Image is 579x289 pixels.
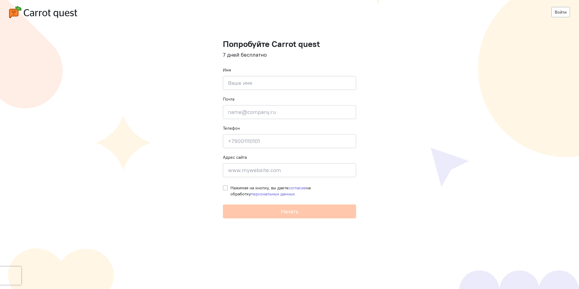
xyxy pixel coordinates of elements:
input: name@company.ru [223,105,356,119]
img: carrot-quest-logo.svg [9,6,77,18]
input: www.mywebsite.com [223,163,356,177]
h1: Попробуйте Carrot quest [223,39,356,49]
input: Ваше имя [223,76,356,90]
label: Имя [223,67,231,73]
input: +79001110101 [223,134,356,148]
label: Почта [223,96,234,102]
a: персональных данных [251,191,295,197]
label: Адрес сайта [223,154,247,160]
h4: 7 дней бесплатно [223,52,356,58]
a: согласие [289,185,306,191]
span: Нажимая на кнопку, вы даете на обработку [230,185,311,197]
a: Войти [551,7,570,17]
span: Начать [281,208,298,215]
button: Начать [223,204,356,218]
label: Телефон [223,125,240,131]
